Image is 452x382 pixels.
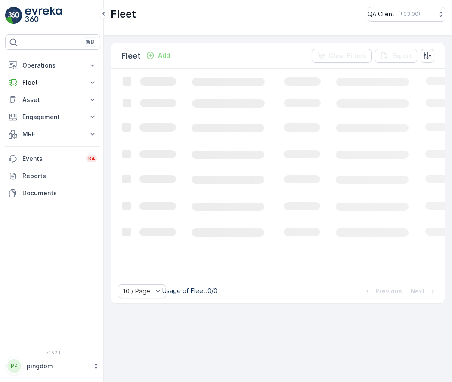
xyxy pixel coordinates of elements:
[22,78,83,87] p: Fleet
[362,286,403,296] button: Previous
[121,50,141,62] p: Fleet
[312,49,372,63] button: Clear Filters
[88,155,95,162] p: 34
[111,7,136,21] p: Fleet
[392,52,412,60] p: Export
[22,113,83,121] p: Engagement
[398,11,420,18] p: ( +03:00 )
[22,154,81,163] p: Events
[375,49,417,63] button: Export
[142,50,173,61] button: Add
[368,7,445,22] button: QA Client(+03:00)
[27,362,88,370] p: pingdom
[22,189,97,197] p: Documents
[375,287,402,296] p: Previous
[7,359,21,373] div: PP
[22,172,97,180] p: Reports
[158,51,170,60] p: Add
[5,108,100,126] button: Engagement
[411,287,425,296] p: Next
[5,150,100,167] a: Events34
[5,185,100,202] a: Documents
[22,61,83,70] p: Operations
[5,74,100,91] button: Fleet
[5,57,100,74] button: Operations
[368,10,395,18] p: QA Client
[5,91,100,108] button: Asset
[5,7,22,24] img: logo
[22,130,83,139] p: MRF
[162,286,217,295] p: Usage of Fleet : 0/0
[86,39,94,46] p: ⌘B
[410,286,438,296] button: Next
[22,95,83,104] p: Asset
[329,52,366,60] p: Clear Filters
[5,357,100,375] button: PPpingdom
[5,350,100,355] span: v 1.52.1
[5,167,100,185] a: Reports
[25,7,62,24] img: logo_light-DOdMpM7g.png
[5,126,100,143] button: MRF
